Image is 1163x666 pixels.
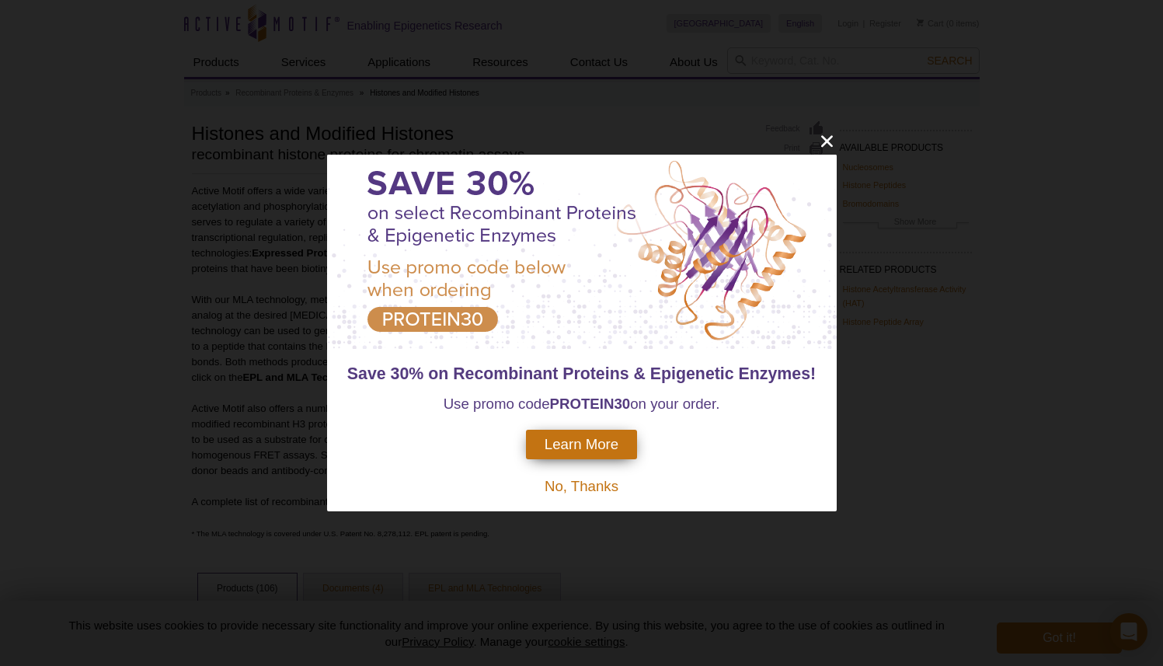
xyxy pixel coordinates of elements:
[817,131,837,151] button: close
[545,478,618,494] span: No, Thanks
[545,436,618,453] span: Learn More
[444,396,720,412] span: Use promo code on your order.
[347,364,816,383] span: Save 30% on Recombinant Proteins & Epigenetic Enzymes!
[550,396,631,412] strong: PROTEIN30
